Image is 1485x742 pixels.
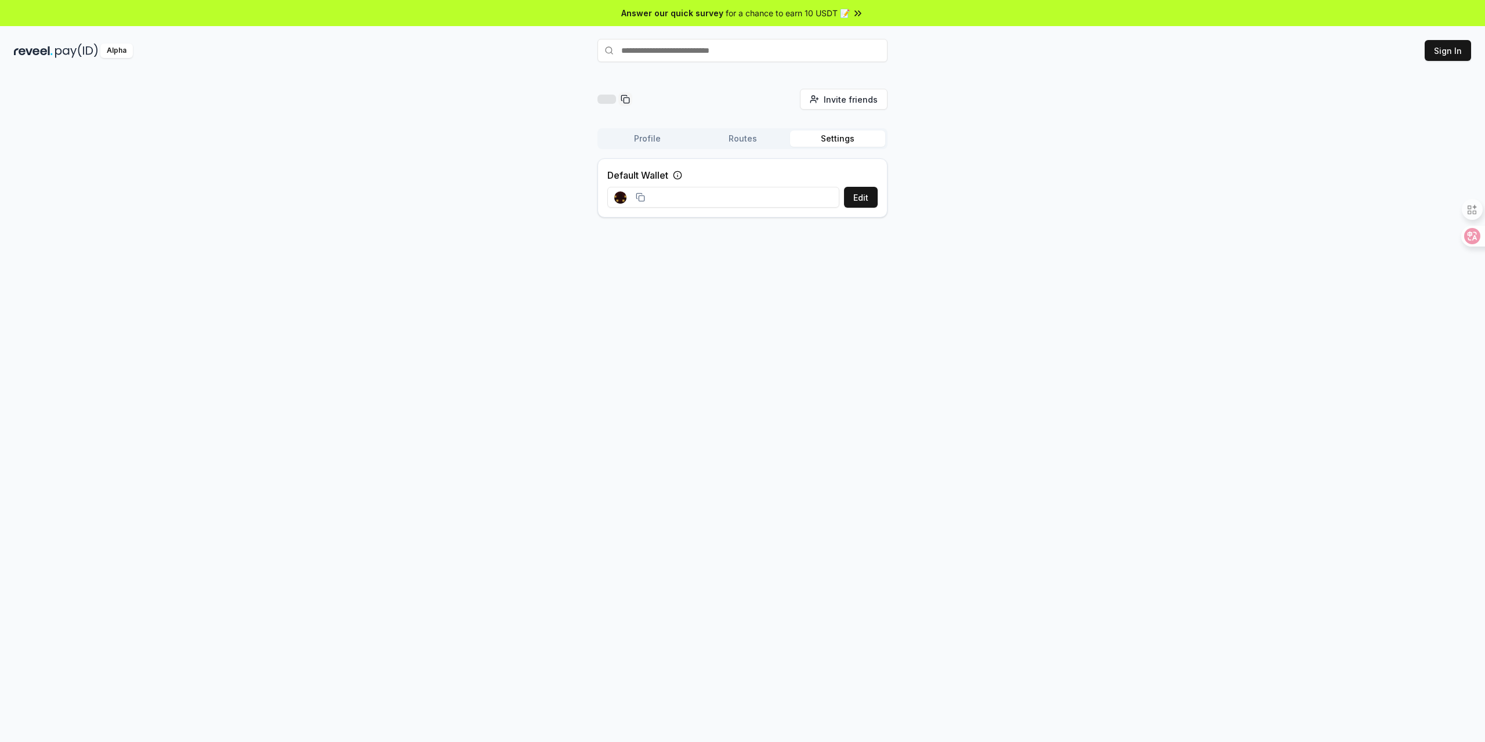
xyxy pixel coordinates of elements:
[695,131,790,147] button: Routes
[726,7,850,19] span: for a chance to earn 10 USDT 📝
[607,168,668,182] label: Default Wallet
[14,44,53,58] img: reveel_dark
[55,44,98,58] img: pay_id
[621,7,723,19] span: Answer our quick survey
[1425,40,1471,61] button: Sign In
[100,44,133,58] div: Alpha
[600,131,695,147] button: Profile
[790,131,885,147] button: Settings
[800,89,888,110] button: Invite friends
[844,187,878,208] button: Edit
[824,93,878,106] span: Invite friends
